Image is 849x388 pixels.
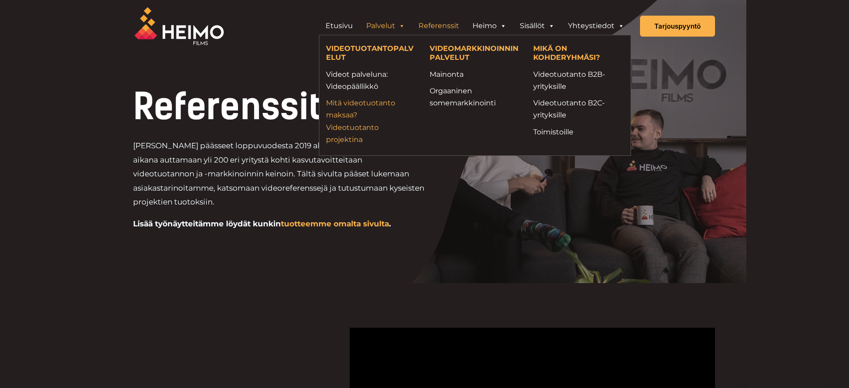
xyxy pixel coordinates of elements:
[281,219,389,228] a: tuotteemme omalta sivulta
[533,126,623,138] a: Toimistoille
[319,17,360,35] a: Etusivu
[430,44,520,63] h4: VIDEOMARKKINOINNIN PALVELUT
[513,17,561,35] a: Sisällöt
[326,97,416,146] a: Mitä videotuotanto maksaa?Videotuotanto projektina
[430,85,520,109] a: Orgaaninen somemarkkinointi
[133,139,425,209] p: [PERSON_NAME] päässeet loppuvuodesta 2019 alkaneen taipaleemme aikana auttamaan yli 200 eri yrity...
[640,16,715,37] a: Tarjouspyyntö
[561,17,631,35] a: Yhteystiedot
[412,17,466,35] a: Referenssit
[326,44,416,63] h4: VIDEOTUOTANTOPALVELUT
[360,17,412,35] a: Palvelut
[533,68,623,92] a: Videotuotanto B2B-yrityksille
[314,17,636,35] aside: Header Widget 1
[533,44,623,63] h4: MIKÄ ON KOHDERYHMÄSI?
[133,89,485,125] h1: Referenssit
[533,97,623,121] a: Videotuotanto B2C-yrityksille
[466,17,513,35] a: Heimo
[326,68,416,92] a: Videot palveluna: Videopäällikkö
[430,68,520,80] a: Mainonta
[134,7,224,45] img: Heimo Filmsin logo
[133,219,391,228] b: Lisää työnäytteitämme löydät kunkin .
